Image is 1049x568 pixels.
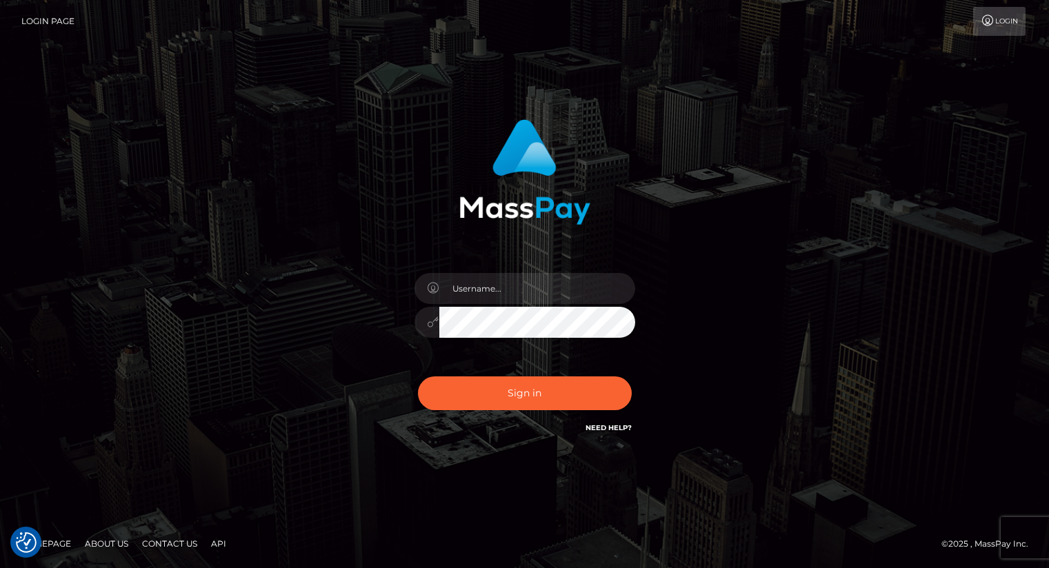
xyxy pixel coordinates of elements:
a: API [206,533,232,554]
a: Homepage [15,533,77,554]
button: Consent Preferences [16,532,37,553]
a: Login Page [21,7,74,36]
img: MassPay Login [459,119,590,225]
input: Username... [439,273,635,304]
img: Revisit consent button [16,532,37,553]
a: Need Help? [586,423,632,432]
button: Sign in [418,376,632,410]
a: Contact Us [137,533,203,554]
a: About Us [79,533,134,554]
div: © 2025 , MassPay Inc. [941,536,1039,551]
a: Login [973,7,1026,36]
